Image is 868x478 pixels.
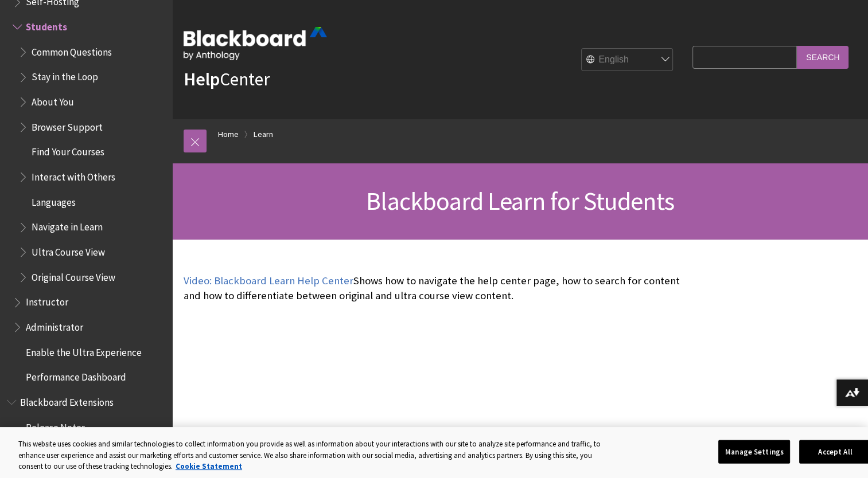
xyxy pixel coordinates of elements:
span: Original Course View [32,268,115,283]
span: Blackboard Extensions [20,393,114,408]
img: Blackboard by Anthology [184,27,327,60]
select: Site Language Selector [582,49,674,72]
div: This website uses cookies and similar technologies to collect information you provide as well as ... [18,438,608,472]
span: Performance Dashboard [26,368,126,383]
span: Instructor [26,293,68,308]
span: Browser Support [32,117,103,133]
span: Enable the Ultra Experience [26,343,142,358]
span: Release Notes [26,418,85,433]
input: Search [797,46,848,68]
a: Home [218,127,239,142]
a: Learn [254,127,273,142]
span: Languages [32,193,76,208]
span: Stay in the Loop [32,68,98,83]
span: Find Your Courses [32,143,104,158]
span: Navigate in Learn [32,218,103,233]
a: Video: Blackboard Learn Help Center [184,274,353,288]
p: Shows how to navigate the help center page, how to search for content and how to differentiate be... [184,273,687,303]
a: HelpCenter [184,68,270,91]
span: Administrator [26,318,83,333]
strong: Help [184,68,220,91]
span: About You [32,92,74,108]
span: Students [26,17,67,33]
span: Ultra Course View [32,242,105,258]
span: Interact with Others [32,167,115,183]
a: More information about your privacy, opens in a new tab [176,461,242,471]
span: Common Questions [32,42,112,58]
button: Manage Settings [718,440,790,464]
span: Blackboard Learn for Students [366,185,674,217]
